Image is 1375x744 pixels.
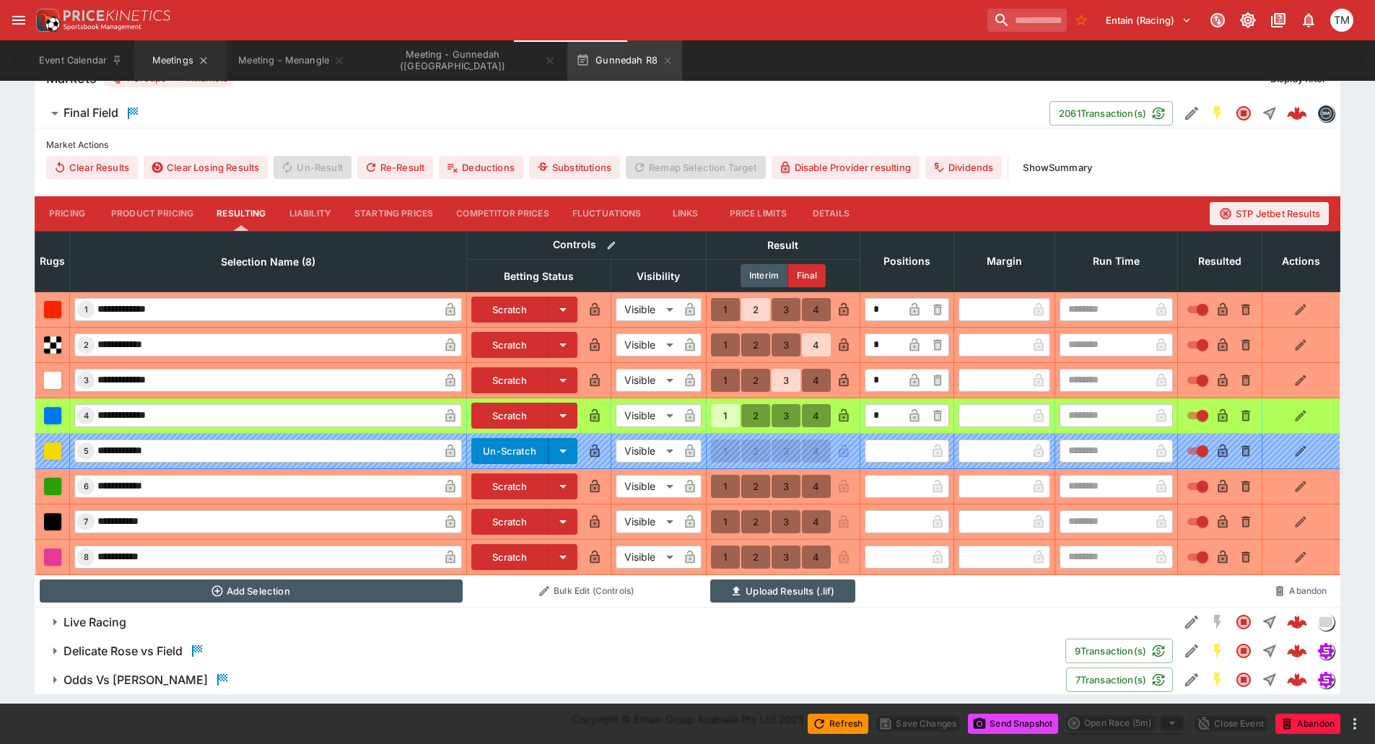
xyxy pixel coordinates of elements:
div: Visible [616,510,678,533]
a: 6f8ffa82-08a6-4027-aa65-9adbae10f374 [1283,665,1311,694]
button: 2 [741,404,770,427]
button: 4 [802,510,831,533]
button: Closed [1231,638,1257,664]
div: 6f8ffa82-08a6-4027-aa65-9adbae10f374 [1287,670,1307,690]
button: open drawer [6,7,32,33]
button: Interim [741,264,788,287]
input: search [987,9,1067,32]
button: 1 [711,546,740,569]
h6: Delicate Rose vs Field [64,644,183,659]
img: simulator [1318,643,1334,659]
button: Scratch [471,473,549,499]
button: Straight [1257,609,1283,635]
button: Notifications [1296,7,1322,33]
button: Closed [1231,609,1257,635]
button: Bulk Edit (Controls) [471,579,702,603]
span: 5 [81,446,92,456]
img: PriceKinetics Logo [32,6,61,35]
button: 4 [802,546,831,569]
button: 2 [741,510,770,533]
button: STP Jetbet Results [1210,202,1329,225]
div: 431354a7-9fa7-41ad-8535-95d1ae5a4428 [1287,103,1307,123]
img: logo-cerberus--red.svg [1287,612,1307,632]
button: Scratch [471,509,549,535]
div: Visible [616,333,678,356]
div: simulator [1317,671,1335,688]
div: betmakers [1317,105,1335,122]
div: 9d930aba-6581-4272-9de1-48ff8b4f88df [1287,612,1307,632]
button: Edit Detail [1179,638,1205,664]
button: 4 [802,475,831,498]
div: simulator [1317,642,1335,660]
span: 3 [81,375,92,385]
img: Sportsbook Management [64,24,141,30]
button: Toggle light/dark mode [1235,7,1261,33]
button: Dividends [925,156,1002,179]
button: Straight [1257,667,1283,693]
button: SGM Disabled [1205,609,1231,635]
button: Disable Provider resulting [772,156,920,179]
button: Upload Results (.lif) [710,579,855,603]
button: Meetings [134,40,227,81]
button: Product Pricing [100,196,205,231]
button: Abandon [1266,579,1335,603]
button: Send Snapshot [968,714,1058,734]
a: d4aea3d9-f3b3-42aa-b3ff-3ea56cb24d2a [1283,636,1311,665]
th: Resulted [1177,231,1262,292]
h6: Live Racing [64,615,126,630]
img: PriceKinetics [64,10,170,21]
svg: Closed [1235,671,1252,688]
button: 1 [711,510,740,533]
th: Run Time [1055,231,1177,292]
div: Visible [616,475,678,498]
button: Edit Detail [1179,100,1205,126]
button: Details [798,196,863,231]
h6: Odds Vs [PERSON_NAME] [64,673,208,688]
button: Liability [278,196,343,231]
div: d4aea3d9-f3b3-42aa-b3ff-3ea56cb24d2a [1287,641,1307,661]
button: Links [653,196,718,231]
button: Closed [1231,667,1257,693]
div: liveracing [1317,613,1335,631]
button: 2 [741,369,770,392]
button: Final [788,264,826,287]
button: Fluctuations [561,196,653,231]
span: Visibility [621,268,696,285]
button: 4 [802,333,831,356]
img: logo-cerberus--red.svg [1287,641,1307,661]
span: Betting Status [488,268,590,285]
button: Scratch [471,367,549,393]
button: 1 [711,333,740,356]
button: 1 [711,404,740,427]
button: 1 [711,298,740,321]
svg: Closed [1235,613,1252,631]
button: Scratch [471,332,549,358]
button: Re-Result [357,156,433,179]
img: logo-cerberus--red.svg [1287,103,1307,123]
button: Straight [1257,100,1283,126]
button: Pricing [35,196,100,231]
a: 9d930aba-6581-4272-9de1-48ff8b4f88df [1283,608,1311,636]
button: 4 [802,298,831,321]
button: 3 [772,510,800,533]
button: Un-Scratch [471,438,549,464]
span: Selection Name (8) [205,253,331,271]
img: betmakers [1318,105,1334,121]
button: Delicate Rose vs Field [35,636,1065,665]
button: Final Field [35,99,1049,128]
button: 3 [772,369,800,392]
button: Clear Losing Results [144,156,268,179]
div: Visible [616,369,678,392]
a: 431354a7-9fa7-41ad-8535-95d1ae5a4428 [1283,99,1311,128]
button: Tristan Matheson [1326,4,1358,36]
span: 7 [81,517,91,527]
img: logo-cerberus--red.svg [1287,670,1307,690]
div: Visible [616,439,678,463]
h6: Final Field [64,105,118,121]
button: 3 [772,475,800,498]
th: Result [706,231,860,259]
button: Edit Detail [1179,609,1205,635]
button: Meeting - Menangle [230,40,354,81]
button: Add Selection [40,579,463,603]
th: Actions [1262,231,1340,292]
